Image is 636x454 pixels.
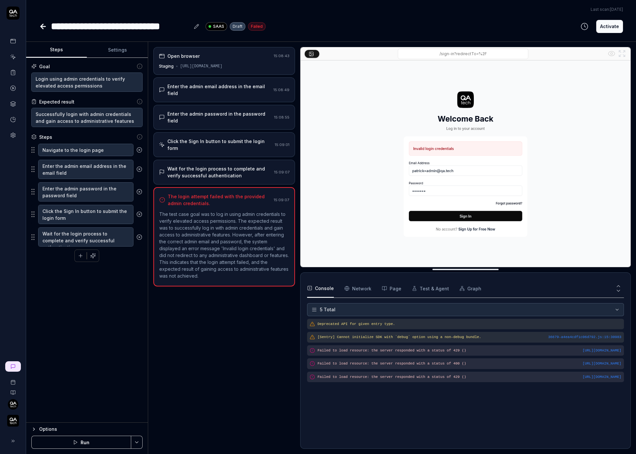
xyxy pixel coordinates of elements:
[133,231,145,244] button: Remove step
[617,48,627,59] button: Open in full screen
[274,170,289,174] time: 15:09:07
[591,7,623,12] button: Last scan:[DATE]
[206,22,227,31] a: SAAS
[39,134,52,140] div: Steps
[596,20,623,33] button: Activate
[133,208,145,221] button: Remove step
[582,348,621,353] button: [URL][DOMAIN_NAME]
[133,185,145,198] button: Remove step
[591,7,623,12] span: Last scan:
[167,138,272,152] div: Click the Sign In button to submit the login form
[606,48,617,59] button: Show all interative elements
[5,361,21,372] a: New conversation
[167,165,271,179] div: Wait for the login process to complete and verify successful authentication
[159,63,174,69] div: Staging
[248,22,266,31] div: Failed
[318,321,621,327] pre: Deprecated API for given entry type.
[318,374,621,380] pre: Failed to load resource: the server responded with a status of 429 ()
[307,279,334,298] button: Console
[31,227,143,247] div: Suggestions
[582,374,621,380] button: [URL][DOMAIN_NAME]
[318,348,621,353] pre: Failed to load resource: the server responded with a status of 429 ()
[180,63,223,69] div: [URL][DOMAIN_NAME]
[133,143,145,156] button: Remove step
[31,159,143,179] div: Suggestions
[39,425,143,433] div: Options
[412,279,449,298] button: Test & Agent
[577,20,592,33] button: View version history
[213,24,224,29] span: SAAS
[39,98,74,105] div: Expected result
[548,334,621,340] button: 36679-a4ea4cdf1c06d792.js:15:30983
[3,385,23,395] a: Documentation
[87,42,147,58] button: Settings
[344,279,371,298] button: Network
[548,334,621,340] div: 36679-a4ea4cdf1c06d792.js : 15 : 30983
[31,436,131,449] button: Run
[39,63,50,70] div: Goal
[3,374,23,385] a: Book a call with us
[274,198,289,202] time: 15:09:07
[167,53,200,59] div: Open browser
[273,88,289,92] time: 15:08:49
[318,361,621,366] pre: Failed to load resource: the server responded with a status of 400 ()
[301,60,630,267] img: Screenshot
[274,54,289,58] time: 15:08:43
[31,143,143,157] div: Suggestions
[230,22,245,31] div: Draft
[31,182,143,202] div: Suggestions
[3,410,23,428] button: QA Tech Logo
[31,425,143,433] button: Options
[167,83,271,97] div: Enter the admin email address in the email field
[275,142,289,147] time: 15:09:01
[8,399,18,410] img: 7ccf6c19-61ad-4a6c-8811-018b02a1b829.jpg
[382,279,401,298] button: Page
[26,42,87,58] button: Steps
[31,204,143,224] div: Suggestions
[168,193,271,207] div: The login attempt failed with the provided admin credentials.
[610,7,623,12] time: [DATE]
[133,163,145,176] button: Remove step
[159,211,289,279] p: The test case goal was to log in using admin credentials to verify elevated access permissions. T...
[167,110,271,124] div: Enter the admin password in the password field
[582,361,621,366] button: [URL][DOMAIN_NAME]
[318,334,621,340] pre: [Sentry] Cannot initialize SDK with `debug` option using a non-debug bundle.
[7,415,19,427] img: QA Tech Logo
[274,115,289,120] time: 15:08:55
[459,279,481,298] button: Graph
